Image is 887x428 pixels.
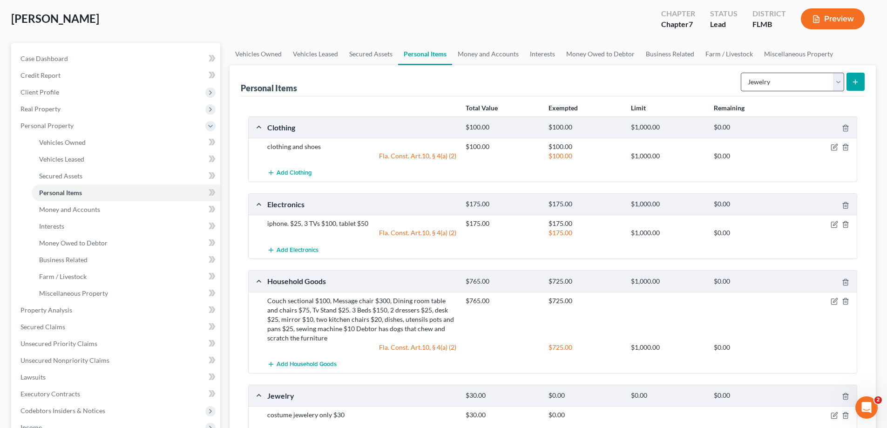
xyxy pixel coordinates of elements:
span: Unsecured Nonpriority Claims [20,356,109,364]
div: $175.00 [461,219,543,228]
div: $100.00 [461,123,543,132]
div: $0.00 [544,391,626,400]
span: Personal Property [20,122,74,129]
span: Money and Accounts [39,205,100,213]
div: $1,000.00 [626,228,709,238]
div: Lead [710,19,738,30]
div: FLMB [752,19,786,30]
span: Lawsuits [20,373,46,381]
span: 2 [874,396,882,404]
div: $30.00 [461,391,543,400]
button: Add Electronics [267,241,318,258]
div: $1,000.00 [626,277,709,286]
a: Vehicles Leased [32,151,220,168]
div: Status [710,8,738,19]
div: $0.00 [709,200,792,209]
div: $1,000.00 [626,151,709,161]
div: Household Goods [263,276,461,286]
span: Money Owed to Debtor [39,239,108,247]
div: $725.00 [544,343,626,352]
span: Add Electronics [277,246,318,254]
span: [PERSON_NAME] [11,12,99,25]
div: $0.00 [709,277,792,286]
a: Miscellaneous Property [32,285,220,302]
div: $0.00 [709,343,792,352]
div: Personal Items [241,82,297,94]
a: Secured Assets [344,43,398,65]
div: Fla. Const. Art.10, § 4(a) (2) [263,228,461,238]
div: Couch sectional $100, Message chair $300, Dining room table and chairs $75, Tv Stand $25. 3 Beds ... [263,296,461,343]
div: $1,000.00 [626,123,709,132]
a: Executory Contracts [13,386,220,402]
a: Business Related [32,251,220,268]
span: 7 [689,20,693,28]
a: Money Owed to Debtor [32,235,220,251]
span: Miscellaneous Property [39,289,108,297]
div: Fla. Const. Art.10, § 4(a) (2) [263,343,461,352]
div: $0.00 [709,123,792,132]
a: Case Dashboard [13,50,220,67]
span: Codebtors Insiders & Notices [20,407,105,414]
a: Farm / Livestock [700,43,758,65]
div: costume jewelery only $30 [263,410,461,420]
a: Farm / Livestock [32,268,220,285]
div: Jewelry [263,391,461,401]
a: Money and Accounts [452,43,524,65]
span: Add Household Goods [277,360,337,368]
span: Personal Items [39,189,82,197]
span: Client Profile [20,88,59,96]
div: $100.00 [544,142,626,151]
span: Property Analysis [20,306,72,314]
span: Vehicles Leased [39,155,84,163]
div: Fla. Const. Art.10, § 4(a) (2) [263,151,461,161]
div: $725.00 [544,296,626,306]
div: Clothing [263,122,461,132]
a: Miscellaneous Property [758,43,839,65]
a: Property Analysis [13,302,220,319]
a: Secured Assets [32,168,220,184]
div: $725.00 [544,277,626,286]
a: Unsecured Nonpriority Claims [13,352,220,369]
span: Unsecured Priority Claims [20,340,97,347]
button: Add Household Goods [267,356,337,373]
div: $175.00 [544,200,626,209]
strong: Exempted [548,104,578,112]
a: Secured Claims [13,319,220,335]
div: $0.00 [709,228,792,238]
div: $0.00 [626,391,709,400]
div: iphone. $25, 3 TVs $100, tablet $50 [263,219,461,228]
div: $0.00 [709,151,792,161]
span: Real Property [20,105,61,113]
div: $1,000.00 [626,343,709,352]
div: $100.00 [544,123,626,132]
a: Personal Items [32,184,220,201]
a: Business Related [640,43,700,65]
span: Credit Report [20,71,61,79]
a: Personal Items [398,43,452,65]
span: Vehicles Owned [39,138,86,146]
div: $1,000.00 [626,200,709,209]
span: Secured Claims [20,323,65,331]
span: Interests [39,222,64,230]
a: Interests [524,43,561,65]
div: $0.00 [544,410,626,420]
iframe: Intercom live chat [855,396,878,419]
a: Vehicles Leased [287,43,344,65]
span: Add Clothing [277,170,312,177]
a: Interests [32,218,220,235]
div: $0.00 [709,391,792,400]
a: Money Owed to Debtor [561,43,640,65]
div: $175.00 [544,228,626,238]
a: Money and Accounts [32,201,220,218]
strong: Limit [631,104,646,112]
span: Business Related [39,256,88,264]
a: Vehicles Owned [230,43,287,65]
a: Credit Report [13,67,220,84]
span: Secured Assets [39,172,82,180]
span: Case Dashboard [20,54,68,62]
div: $765.00 [461,277,543,286]
div: clothing and shoes [263,142,461,151]
button: Add Clothing [267,164,312,182]
button: Preview [801,8,865,29]
div: $100.00 [461,142,543,151]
